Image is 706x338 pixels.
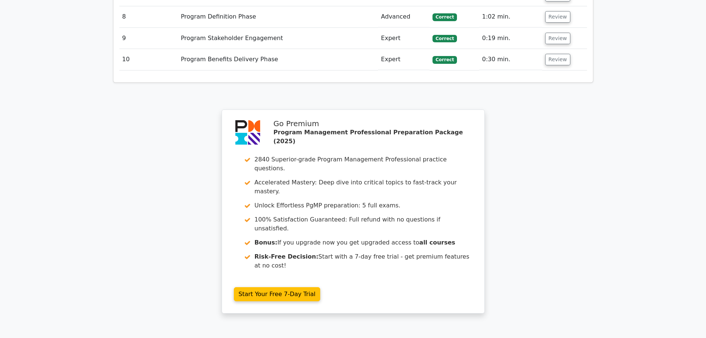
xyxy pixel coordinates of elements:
[479,28,542,49] td: 0:19 min.
[432,35,457,42] span: Correct
[378,49,430,70] td: Expert
[178,28,378,49] td: Program Stakeholder Engagement
[479,49,542,70] td: 0:30 min.
[378,6,430,27] td: Advanced
[545,11,570,23] button: Review
[119,6,178,27] td: 8
[545,33,570,44] button: Review
[119,28,178,49] td: 9
[119,49,178,70] td: 10
[432,56,457,63] span: Correct
[178,49,378,70] td: Program Benefits Delivery Phase
[545,54,570,65] button: Review
[432,13,457,21] span: Correct
[378,28,430,49] td: Expert
[234,287,321,301] a: Start Your Free 7-Day Trial
[479,6,542,27] td: 1:02 min.
[178,6,378,27] td: Program Definition Phase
